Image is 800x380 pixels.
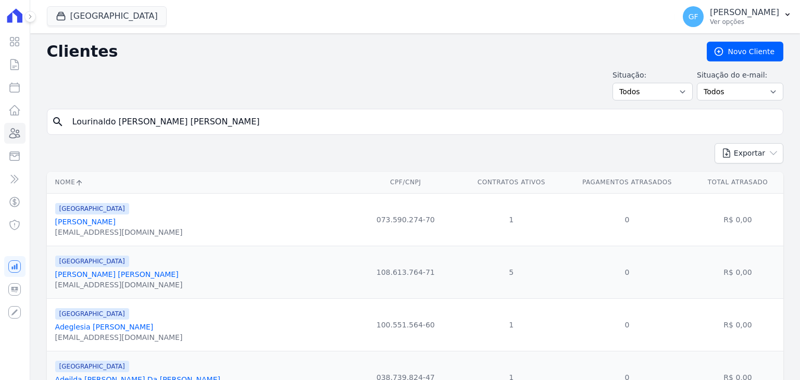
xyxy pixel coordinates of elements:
[351,172,461,193] th: CPF/CNPJ
[55,227,183,237] div: [EMAIL_ADDRESS][DOMAIN_NAME]
[710,7,779,18] p: [PERSON_NAME]
[55,280,183,290] div: [EMAIL_ADDRESS][DOMAIN_NAME]
[55,323,154,331] a: Adeglesia [PERSON_NAME]
[47,42,690,61] h2: Clientes
[55,361,129,372] span: [GEOGRAPHIC_DATA]
[55,218,116,226] a: [PERSON_NAME]
[55,256,129,267] span: [GEOGRAPHIC_DATA]
[562,298,692,351] td: 0
[461,246,562,298] td: 5
[562,246,692,298] td: 0
[692,193,783,246] td: R$ 0,00
[674,2,800,31] button: GF [PERSON_NAME] Ver opções
[55,308,129,320] span: [GEOGRAPHIC_DATA]
[47,172,351,193] th: Nome
[66,111,779,132] input: Buscar por nome, CPF ou e-mail
[461,172,562,193] th: Contratos Ativos
[715,143,783,163] button: Exportar
[697,70,783,81] label: Situação do e-mail:
[689,13,698,20] span: GF
[55,332,183,343] div: [EMAIL_ADDRESS][DOMAIN_NAME]
[562,172,692,193] th: Pagamentos Atrasados
[707,42,783,61] a: Novo Cliente
[55,203,129,214] span: [GEOGRAPHIC_DATA]
[55,270,179,278] a: [PERSON_NAME] [PERSON_NAME]
[47,6,167,26] button: [GEOGRAPHIC_DATA]
[692,172,783,193] th: Total Atrasado
[612,70,693,81] label: Situação:
[461,298,562,351] td: 1
[710,18,779,26] p: Ver opções
[351,246,461,298] td: 108.613.764-71
[461,193,562,246] td: 1
[692,246,783,298] td: R$ 0,00
[351,298,461,351] td: 100.551.564-60
[52,116,64,128] i: search
[562,193,692,246] td: 0
[351,193,461,246] td: 073.590.274-70
[692,298,783,351] td: R$ 0,00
